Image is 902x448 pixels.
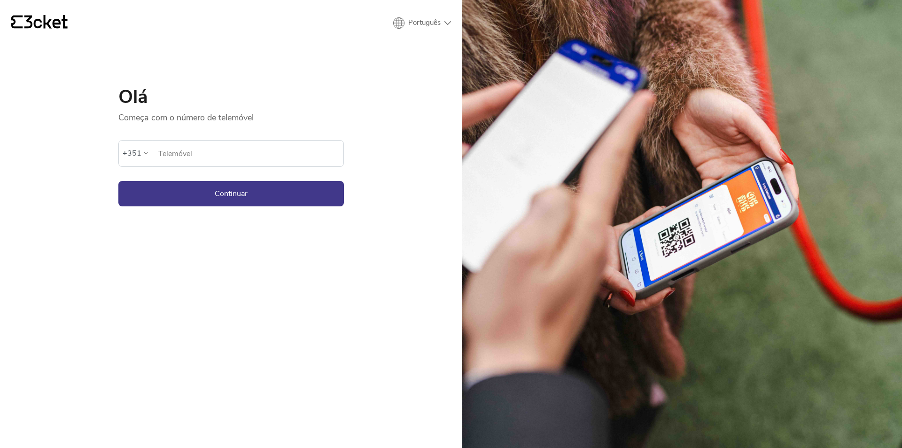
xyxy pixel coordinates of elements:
h1: Olá [118,87,344,106]
p: Começa com o número de telemóvel [118,106,344,123]
button: Continuar [118,181,344,206]
g: {' '} [11,16,23,29]
div: +351 [123,146,141,160]
label: Telemóvel [152,141,343,167]
a: {' '} [11,15,68,31]
input: Telemóvel [158,141,343,166]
